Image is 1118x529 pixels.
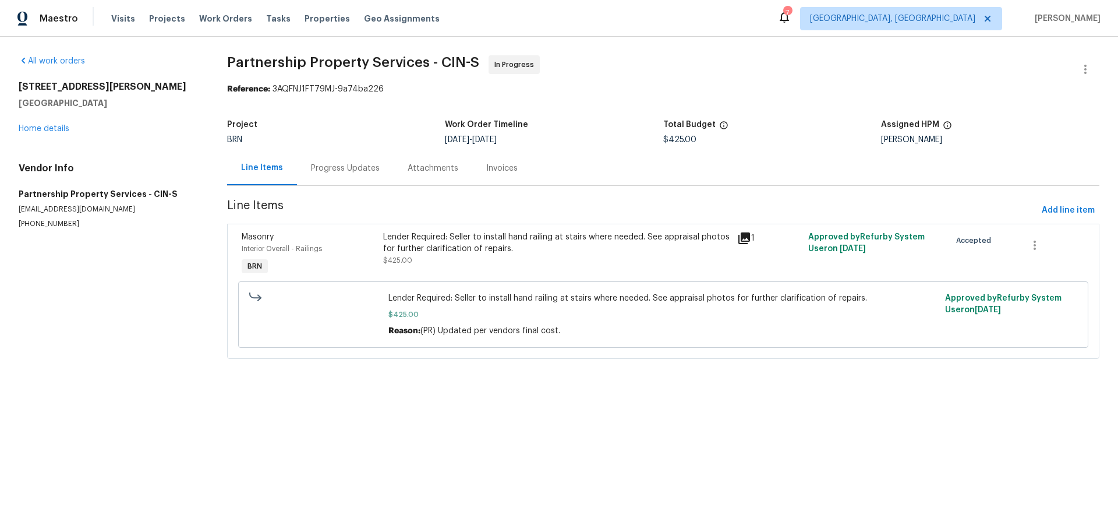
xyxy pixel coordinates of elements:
[445,136,497,144] span: -
[227,200,1038,221] span: Line Items
[149,13,185,24] span: Projects
[19,204,199,214] p: [EMAIL_ADDRESS][DOMAIN_NAME]
[975,306,1001,314] span: [DATE]
[1037,200,1099,221] button: Add line item
[388,327,420,335] span: Reason:
[383,257,412,264] span: $425.00
[881,121,939,129] h5: Assigned HPM
[783,7,791,19] div: 7
[808,233,925,253] span: Approved by Refurby System User on
[243,260,267,272] span: BRN
[19,81,199,93] h2: [STREET_ADDRESS][PERSON_NAME]
[199,13,252,24] span: Work Orders
[445,136,469,144] span: [DATE]
[19,188,199,200] h5: Partnership Property Services - CIN-S
[956,235,996,246] span: Accepted
[227,121,257,129] h5: Project
[472,136,497,144] span: [DATE]
[19,125,69,133] a: Home details
[242,245,322,252] span: Interior Overall - Railings
[19,57,85,65] a: All work orders
[719,121,728,136] span: The total cost of line items that have been proposed by Opendoor. This sum includes line items th...
[943,121,952,136] span: The hpm assigned to this work order.
[445,121,528,129] h5: Work Order Timeline
[1042,203,1095,218] span: Add line item
[266,15,291,23] span: Tasks
[19,163,199,174] h4: Vendor Info
[810,13,975,24] span: [GEOGRAPHIC_DATA], [GEOGRAPHIC_DATA]
[1030,13,1101,24] span: [PERSON_NAME]
[945,294,1062,314] span: Approved by Refurby System User on
[494,59,539,70] span: In Progress
[663,121,716,129] h5: Total Budget
[305,13,350,24] span: Properties
[881,136,1099,144] div: [PERSON_NAME]
[420,327,560,335] span: (PR) Updated per vendors final cost.
[840,245,866,253] span: [DATE]
[486,163,518,174] div: Invoices
[311,163,380,174] div: Progress Updates
[19,219,199,229] p: [PHONE_NUMBER]
[227,136,242,144] span: BRN
[19,97,199,109] h5: [GEOGRAPHIC_DATA]
[737,231,801,245] div: 1
[111,13,135,24] span: Visits
[383,231,731,255] div: Lender Required: Seller to install hand railing at stairs where needed. See appraisal photos for ...
[241,162,283,174] div: Line Items
[388,309,938,320] span: $425.00
[408,163,458,174] div: Attachments
[40,13,78,24] span: Maestro
[663,136,696,144] span: $425.00
[364,13,440,24] span: Geo Assignments
[242,233,274,241] span: Masonry
[227,55,479,69] span: Partnership Property Services - CIN-S
[227,85,270,93] b: Reference:
[227,83,1100,95] div: 3AQFNJ1FT79MJ-9a74ba226
[388,292,938,304] span: Lender Required: Seller to install hand railing at stairs where needed. See appraisal photos for ...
